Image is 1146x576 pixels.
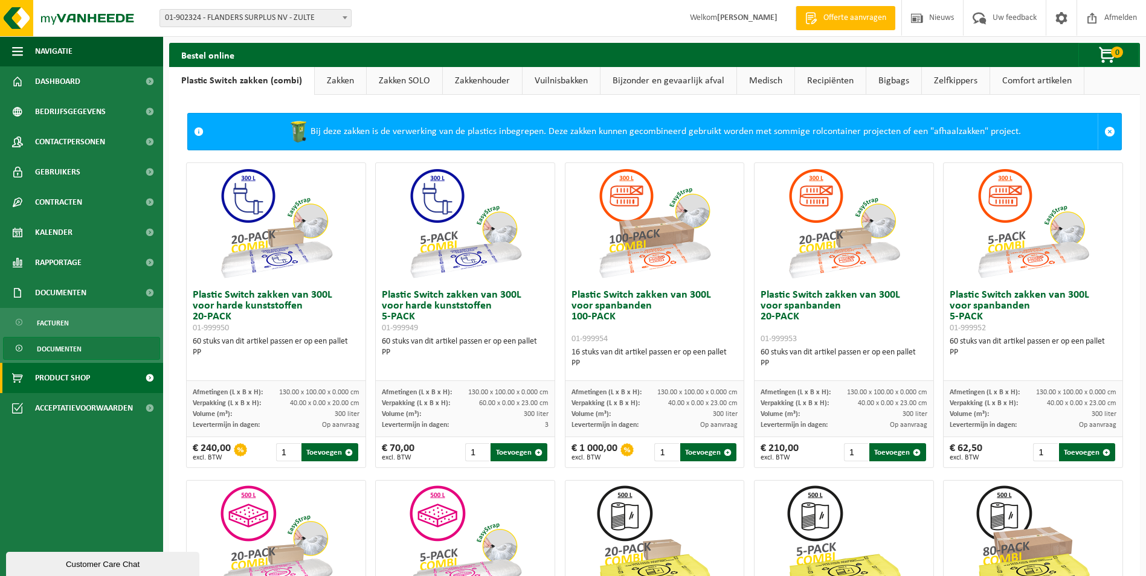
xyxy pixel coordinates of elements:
span: Acceptatievoorwaarden [35,393,133,423]
span: Rapportage [35,248,82,278]
a: Comfort artikelen [990,67,1084,95]
div: Bij deze zakken is de verwerking van de plastics inbegrepen. Deze zakken kunnen gecombineerd gebr... [210,114,1098,150]
span: 40.00 x 0.00 x 23.00 cm [668,400,738,407]
span: Levertermijn in dagen: [193,421,260,429]
iframe: chat widget [6,549,202,576]
span: 01-999953 [761,334,797,344]
img: 01-999949 [405,163,526,284]
input: 1 [844,443,868,461]
div: 16 stuks van dit artikel passen er op een pallet [571,347,738,369]
h3: Plastic Switch zakken van 300L voor spanbanden 100-PACK [571,290,738,344]
a: Documenten [3,337,160,360]
div: PP [193,347,359,358]
a: Zelfkippers [922,67,990,95]
div: PP [761,358,927,369]
div: 60 stuks van dit artikel passen er op een pallet [950,336,1116,358]
span: 300 liter [1092,411,1116,418]
h3: Plastic Switch zakken van 300L voor harde kunststoffen 20-PACK [193,290,359,333]
a: Zakken [315,67,366,95]
span: 300 liter [903,411,927,418]
span: 01-999954 [571,334,608,344]
span: excl. BTW [761,454,799,461]
div: 60 stuks van dit artikel passen er op een pallet [193,336,359,358]
a: Bijzonder en gevaarlijk afval [600,67,736,95]
span: 130.00 x 100.00 x 0.000 cm [847,389,927,396]
div: 60 stuks van dit artikel passen er op een pallet [382,336,549,358]
button: 0 [1078,43,1139,67]
span: 130.00 x 100.00 x 0.000 cm [1036,389,1116,396]
a: Facturen [3,311,160,334]
span: excl. BTW [193,454,231,461]
span: Verpakking (L x B x H): [571,400,640,407]
a: Plastic Switch zakken (combi) [169,67,314,95]
span: 130.00 x 100.00 x 0.000 cm [657,389,738,396]
span: Documenten [37,338,82,360]
input: 1 [465,443,489,461]
span: Documenten [35,278,86,308]
span: Volume (m³): [761,411,800,418]
span: 01-902324 - FLANDERS SURPLUS NV - ZULTE [160,10,351,27]
a: Medisch [737,67,794,95]
button: Toevoegen [301,443,358,461]
a: Bigbags [866,67,921,95]
span: Verpakking (L x B x H): [193,400,261,407]
h2: Bestel online [169,43,246,66]
span: 130.00 x 100.00 x 0.000 cm [468,389,549,396]
span: Gebruikers [35,157,80,187]
span: Product Shop [35,363,90,393]
div: PP [382,347,549,358]
span: excl. BTW [382,454,414,461]
button: Toevoegen [869,443,925,461]
span: Levertermijn in dagen: [382,421,449,429]
span: Offerte aanvragen [820,12,889,24]
a: Offerte aanvragen [796,6,895,30]
img: WB-0240-HPE-GN-50.png [286,120,311,144]
img: 01-999950 [216,163,336,284]
span: Op aanvraag [890,421,927,429]
h3: Plastic Switch zakken van 300L voor spanbanden 20-PACK [761,290,927,344]
span: 300 liter [335,411,359,418]
span: Contracten [35,187,82,217]
span: 60.00 x 0.00 x 23.00 cm [479,400,549,407]
span: 3 [545,421,549,429]
span: 300 liter [713,411,738,418]
span: Op aanvraag [1079,421,1116,429]
input: 1 [276,443,300,461]
span: Afmetingen (L x B x H): [193,389,263,396]
span: Afmetingen (L x B x H): [761,389,831,396]
input: 1 [1033,443,1057,461]
div: € 70,00 [382,443,414,461]
img: 01-999954 [594,163,715,284]
span: Bedrijfsgegevens [35,97,106,127]
span: 01-999952 [950,324,986,333]
span: Levertermijn in dagen: [571,421,639,429]
span: excl. BTW [950,454,982,461]
h3: Plastic Switch zakken van 300L voor harde kunststoffen 5-PACK [382,290,549,333]
span: Afmetingen (L x B x H): [950,389,1020,396]
span: Afmetingen (L x B x H): [382,389,452,396]
span: Navigatie [35,36,72,66]
span: 40.00 x 0.00 x 23.00 cm [858,400,927,407]
a: Zakken SOLO [367,67,442,95]
span: 40.00 x 0.00 x 20.00 cm [290,400,359,407]
span: Facturen [37,312,69,334]
div: € 1 000,00 [571,443,617,461]
h3: Plastic Switch zakken van 300L voor spanbanden 5-PACK [950,290,1116,333]
span: Op aanvraag [322,421,359,429]
a: Recipiënten [795,67,866,95]
span: 300 liter [524,411,549,418]
span: Volume (m³): [571,411,611,418]
span: Op aanvraag [700,421,738,429]
span: Verpakking (L x B x H): [761,400,829,407]
span: Levertermijn in dagen: [761,421,828,429]
button: Toevoegen [680,443,736,461]
span: 01-999949 [382,324,418,333]
span: Levertermijn in dagen: [950,421,1017,429]
span: Kalender [35,217,72,248]
button: Toevoegen [491,443,547,461]
div: PP [950,347,1116,358]
span: 0 [1111,46,1123,58]
span: 40.00 x 0.00 x 23.00 cm [1047,400,1116,407]
span: Volume (m³): [950,411,989,418]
